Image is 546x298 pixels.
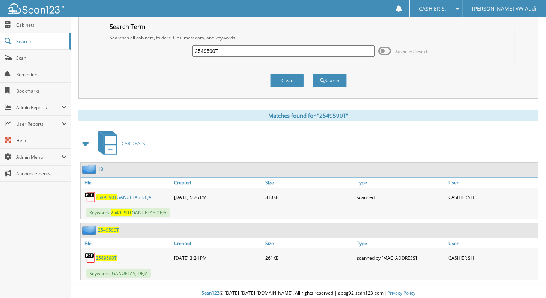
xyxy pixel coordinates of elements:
[84,252,96,263] img: PDF.png
[84,191,96,203] img: PDF.png
[447,178,538,188] a: User
[355,238,447,248] a: Type
[172,238,264,248] a: Created
[82,164,98,174] img: folder2.png
[111,209,132,216] span: 2549590T
[264,250,355,265] div: 261KB
[16,121,62,127] span: User Reports
[355,178,447,188] a: Type
[78,110,538,121] div: Matches found for "2549590T"
[447,238,538,248] a: User
[202,290,220,296] span: Scan123
[86,208,170,217] span: Keywords: GANUELAS DEJA
[98,227,119,233] a: 2549590T
[16,88,67,94] span: Bookmarks
[98,166,103,172] a: 18
[16,71,67,78] span: Reminders
[264,190,355,205] div: 310KB
[395,48,429,54] span: Advanced Search
[16,170,67,177] span: Announcements
[8,3,64,14] img: scan123-logo-white.svg
[172,178,264,188] a: Created
[96,194,152,200] a: 2549590TGANUELAS DEJA
[387,290,415,296] a: Privacy Policy
[270,74,304,87] button: Clear
[81,178,172,188] a: File
[81,238,172,248] a: File
[264,178,355,188] a: Size
[16,22,67,28] span: Cabinets
[93,129,145,158] a: CAR DEALS
[16,55,67,61] span: Scan
[264,238,355,248] a: Size
[106,35,511,41] div: Searches all cabinets, folders, files, metadata, and keywords
[106,23,149,31] legend: Search Term
[16,137,67,144] span: Help
[355,250,447,265] div: scanned by [MAC_ADDRESS]
[172,250,264,265] div: [DATE] 3:24 PM
[96,255,117,261] a: 2549590T
[472,6,537,11] span: [PERSON_NAME] VW Audi
[313,74,347,87] button: Search
[96,194,117,200] span: 2549590T
[355,190,447,205] div: scanned
[419,6,446,11] span: CASHIER S.
[16,38,66,45] span: Search
[86,269,151,278] span: Keywords: GANUELAS, DEJA
[447,250,538,265] div: CASHIER SH
[172,190,264,205] div: [DATE] 5:26 PM
[508,262,546,298] iframe: Chat Widget
[16,104,62,111] span: Admin Reports
[122,140,145,147] span: CAR DEALS
[16,154,62,160] span: Admin Menu
[82,225,98,235] img: folder2.png
[447,190,538,205] div: CASHIER SH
